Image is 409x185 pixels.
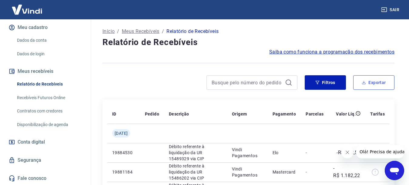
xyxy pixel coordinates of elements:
[169,144,222,162] p: Débito referente à liquidação da UR 15489329 via CIP
[145,111,159,117] p: Pedido
[166,28,219,35] p: Relatório de Recebíveis
[273,111,296,117] p: Pagamento
[18,138,45,146] span: Conta digital
[117,28,119,35] p: /
[273,150,296,156] p: Elo
[380,4,402,15] button: Sair
[7,172,83,185] a: Fale conosco
[7,21,83,34] button: Meu cadastro
[212,78,283,87] input: Busque pelo número do pedido
[306,111,324,117] p: Parcelas
[7,154,83,167] a: Segurança
[115,130,128,136] span: [DATE]
[15,48,83,60] a: Dados de login
[15,78,83,90] a: Relatório de Recebíveis
[370,111,385,117] p: Tarifas
[15,92,83,104] a: Recebíveis Futuros Online
[232,166,263,178] p: Vindi Pagamentos
[305,75,346,90] button: Filtros
[15,34,83,47] a: Dados da conta
[7,65,83,78] button: Meus recebíveis
[353,75,394,90] button: Exportar
[15,105,83,117] a: Contratos com credores
[337,149,360,156] p: -R$ 122,59
[7,135,83,149] a: Conta digital
[273,169,296,175] p: Mastercard
[341,146,354,158] iframe: Fechar mensagem
[169,163,222,181] p: Débito referente à liquidação da UR 15486202 via CIP
[385,161,404,180] iframe: Botão para abrir a janela de mensagens
[356,145,404,158] iframe: Mensagem da empresa
[102,28,115,35] a: Início
[306,169,324,175] p: -
[112,150,135,156] p: 19884530
[232,147,263,159] p: Vindi Pagamentos
[169,111,189,117] p: Descrição
[162,28,164,35] p: /
[15,118,83,131] a: Disponibilização de agenda
[112,111,116,117] p: ID
[4,4,51,9] span: Olá! Precisa de ajuda?
[336,111,356,117] p: Valor Líq.
[112,169,135,175] p: 19881184
[102,36,394,48] h4: Relatório de Recebíveis
[232,111,247,117] p: Origem
[269,48,394,56] a: Saiba como funciona a programação dos recebimentos
[306,150,324,156] p: -
[333,165,360,179] p: -R$ 1.182,22
[122,28,159,35] a: Meus Recebíveis
[7,0,47,19] img: Vindi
